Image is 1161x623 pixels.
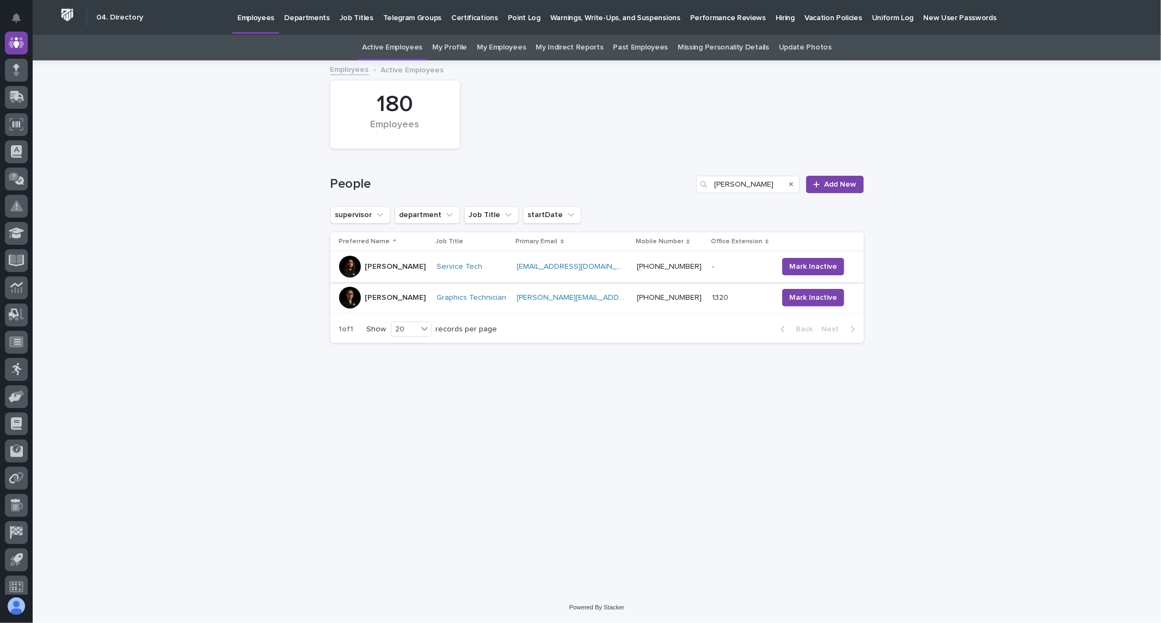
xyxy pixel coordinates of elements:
a: [PHONE_NUMBER] [637,263,702,270]
button: startDate [523,206,581,224]
p: [PERSON_NAME] [365,293,426,303]
span: Back [790,325,813,333]
p: Show [367,325,386,334]
button: Job Title [464,206,519,224]
input: Search [696,176,800,193]
div: 20 [391,324,417,335]
a: My Employees [477,35,526,60]
span: Add New [825,181,857,188]
a: My Profile [432,35,467,60]
a: Powered By Stacker [569,604,624,610]
span: Mark Inactive [789,261,837,272]
button: Mark Inactive [782,258,844,275]
button: supervisor [330,206,390,224]
a: Past Employees [613,35,668,60]
p: records per page [436,325,497,334]
button: department [395,206,460,224]
a: Employees [330,63,369,75]
h1: People [330,176,692,192]
p: Primary Email [516,236,558,248]
a: Graphics Technician [437,293,506,303]
p: Mobile Number [636,236,684,248]
a: My Indirect Reports [536,35,603,60]
p: 1 of 1 [330,316,363,343]
tr: [PERSON_NAME]Service Tech [EMAIL_ADDRESS][DOMAIN_NAME] [PHONE_NUMBER]-- Mark Inactive [330,251,864,282]
span: Mark Inactive [789,292,837,303]
a: Active Employees [362,35,422,60]
div: Notifications [14,13,28,30]
img: Workspace Logo [57,5,77,25]
tr: [PERSON_NAME]Graphics Technician [PERSON_NAME][EMAIL_ADDRESS][DOMAIN_NAME] [PHONE_NUMBER]13201320... [330,282,864,313]
a: Update Photos [779,35,832,60]
p: Job Title [435,236,463,248]
button: users-avatar [5,595,28,618]
p: Active Employees [381,63,444,75]
a: [PHONE_NUMBER] [637,294,702,301]
span: Next [822,325,846,333]
p: Preferred Name [339,236,390,248]
a: Service Tech [437,262,482,272]
button: Notifications [5,7,28,29]
p: [PERSON_NAME] [365,262,426,272]
button: Next [818,324,864,334]
a: Add New [806,176,863,193]
p: - [712,260,716,272]
button: Back [772,324,818,334]
a: [PERSON_NAME][EMAIL_ADDRESS][DOMAIN_NAME] [517,294,699,301]
a: [EMAIL_ADDRESS][DOMAIN_NAME] [517,263,640,270]
div: 180 [349,91,441,118]
p: 1320 [712,291,730,303]
p: Office Extension [711,236,763,248]
div: Employees [349,119,441,142]
button: Mark Inactive [782,289,844,306]
a: Missing Personality Details [678,35,769,60]
h2: 04. Directory [96,13,143,22]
